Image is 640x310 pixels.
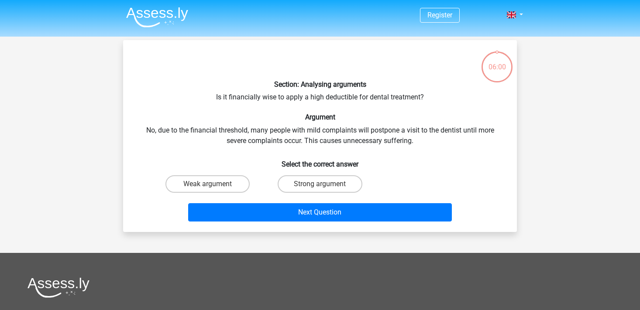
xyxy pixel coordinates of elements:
[481,51,513,72] div: 06:00
[137,80,503,89] h6: Section: Analysing arguments
[137,113,503,121] h6: Argument
[126,7,188,27] img: Assessly
[427,11,452,19] a: Register
[165,175,250,193] label: Weak argument
[127,47,513,225] div: Is it financially wise to apply a high deductible for dental treatment? No, due to the financial ...
[137,153,503,168] h6: Select the correct answer
[188,203,452,221] button: Next Question
[278,175,362,193] label: Strong argument
[28,277,89,298] img: Assessly logo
